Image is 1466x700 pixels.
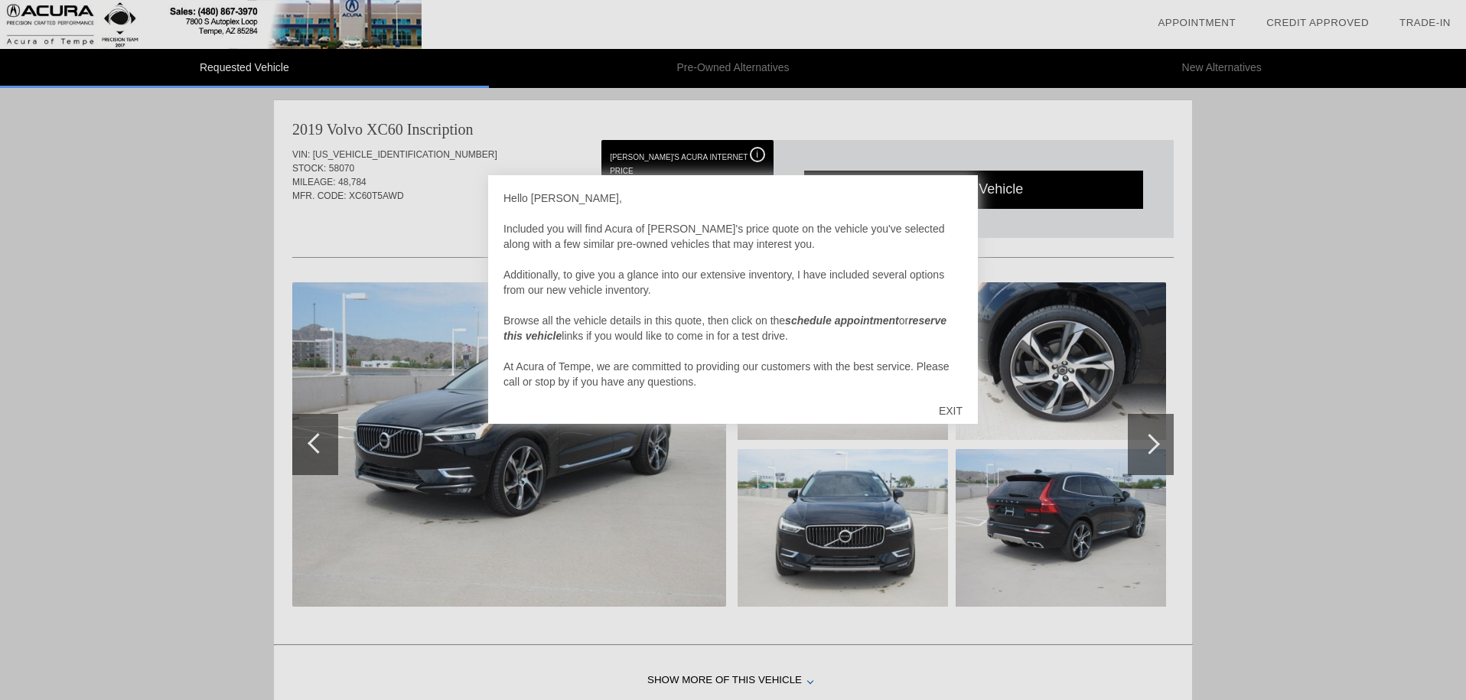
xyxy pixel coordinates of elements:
[1266,17,1369,28] a: Credit Approved
[1399,17,1451,28] a: Trade-In
[503,314,946,342] em: reserve this vehicle
[785,314,899,327] em: schedule appointment
[924,388,978,434] div: EXIT
[503,190,963,389] div: Hello [PERSON_NAME], Included you will find Acura of [PERSON_NAME]'s price quote on the vehicle y...
[1158,17,1236,28] a: Appointment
